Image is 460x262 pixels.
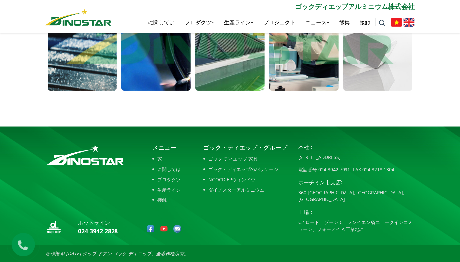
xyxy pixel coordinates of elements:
[203,156,288,163] a: ゴック ディエップ 家具
[224,19,251,26] font: 生産ライン
[219,12,258,33] a: 生産ライン
[153,166,181,173] a: に関しては
[78,227,118,235] a: 024 3942 2828
[298,189,415,203] p: 360 [GEOGRAPHIC_DATA], [GEOGRAPHIC_DATA], [GEOGRAPHIC_DATA]
[391,18,402,27] img: Tiếng Việt
[153,143,181,152] p: メニュー
[404,18,415,27] img: 英語
[298,166,415,173] p: 電話番号: - FAX:
[78,219,118,227] p: ホットライン
[305,19,327,26] font: ニュース
[185,19,211,26] font: プロダクツ
[208,166,278,173] font: ゴック・ディエップのパッケージ
[298,208,415,216] p: 工場：
[355,12,375,33] a: 接触
[45,9,111,26] img: ニョム・ダイノスター
[208,187,264,194] font: ダイノスターアルミニウム
[203,176,288,183] a: NGOCDIEPウィンドウ
[298,154,415,161] p: [STREET_ADDRESS]
[45,143,125,167] img: logo_footer
[318,167,350,173] a: 024 3942 7991
[362,167,394,173] a: 024 3218 1304
[45,219,62,236] img: logo_nd_footer
[158,166,181,173] font: に関しては
[143,12,180,33] a: に関しては
[111,2,415,12] p: ゴックディエップアルミニウム株式会社
[300,12,334,33] a: ニュース
[379,20,386,26] img: 捜索
[258,12,300,33] a: プロジェクト
[45,251,189,257] i: 著作権 © [DATE] タップ ドアン ゴック ディエップ。全著作権所有。
[298,219,415,233] p: C2 ロード – ゾーン C – フンイエン省ニュークインコミューン、フォーノイ A 工業地帯
[203,166,288,173] a: ゴック・ディエップのパッケージ
[158,197,167,204] font: 接触
[158,156,162,163] font: 家
[298,179,415,187] p: ホーチミン市支店:
[334,12,355,33] a: 徴集
[153,197,181,204] a: 接触
[158,187,181,194] font: 生産ライン
[180,12,219,33] a: プロダクツ
[203,143,288,152] p: ゴック・ディエップ・グループ
[208,176,255,183] font: NGOCDIEPウィンドウ
[158,176,181,183] font: プロダクツ
[298,143,415,151] p: 本社：
[208,156,258,163] font: ゴック ディエップ 家具
[153,187,181,194] a: 生産ライン
[203,187,288,194] a: ダイノスターアルミニウム
[153,156,181,163] a: 家
[153,176,181,183] a: プロダクツ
